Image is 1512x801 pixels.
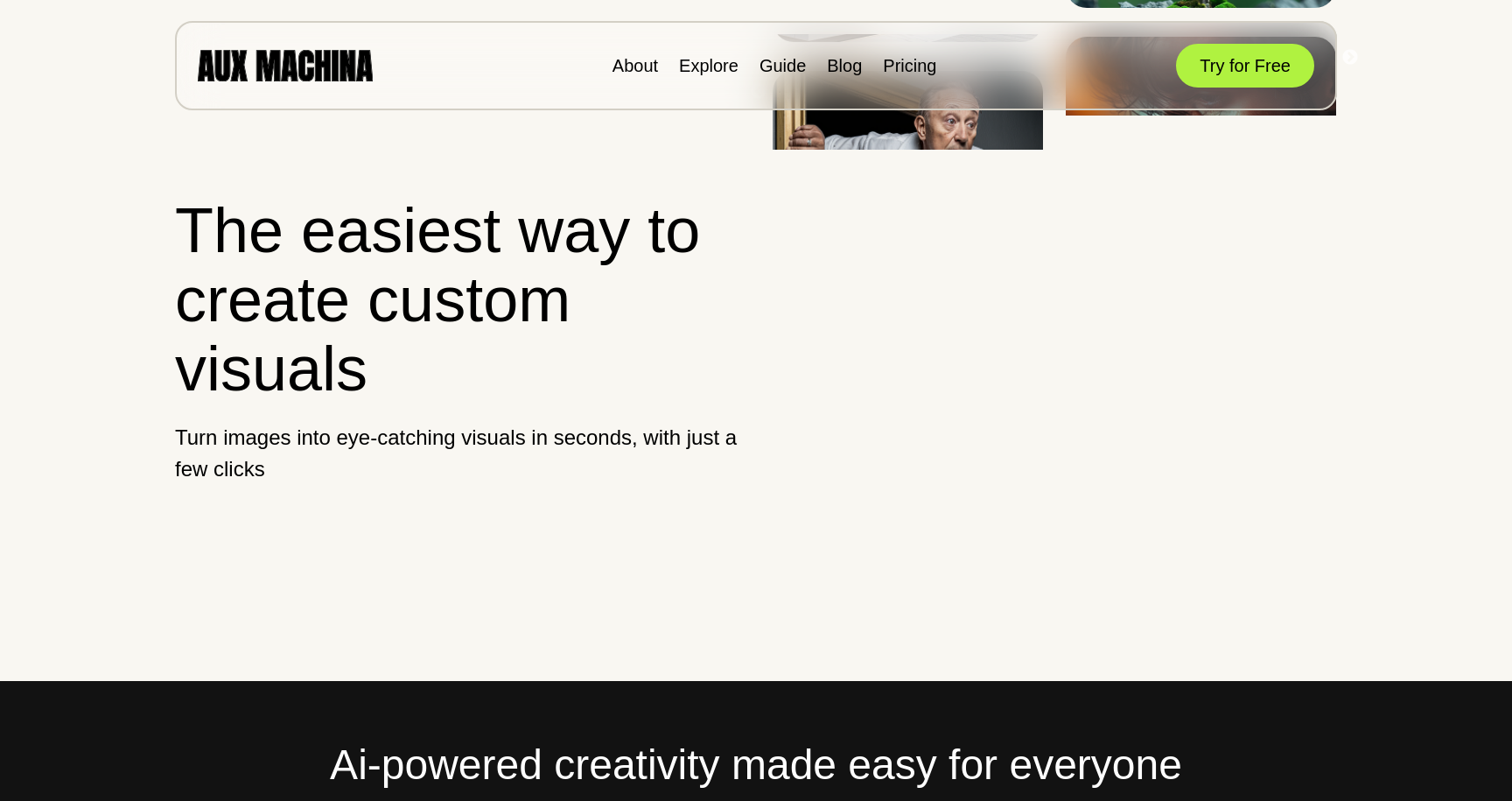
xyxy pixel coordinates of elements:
[175,422,741,485] p: Turn images into eye-catching visuals in seconds, with just a few clicks
[827,56,862,75] a: Blog
[1176,44,1314,88] button: Try for Free
[175,196,741,404] h1: The easiest way to create custom visuals
[759,56,806,75] a: Guide
[679,56,738,75] a: Explore
[883,56,936,75] a: Pricing
[198,50,373,81] img: AUX MACHINA
[612,56,658,75] a: About
[175,734,1337,797] h2: Ai-powered creativity made easy for everyone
